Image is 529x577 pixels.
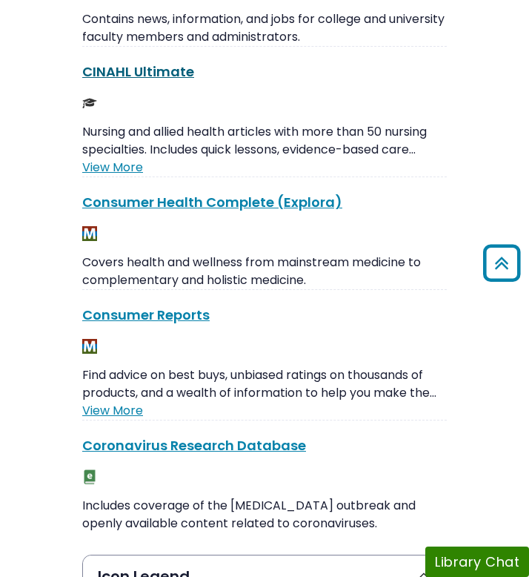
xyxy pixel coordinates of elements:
[82,306,210,324] a: Consumer Reports
[82,469,97,484] img: e-Book
[82,193,342,211] a: Consumer Health Complete (Explora)
[478,251,525,276] a: Back to Top
[82,339,97,354] img: MeL (Michigan electronic Library)
[82,226,97,241] img: MeL (Michigan electronic Library)
[82,10,447,46] p: Contains news, information, and jobs for college and university faculty members and administrators.
[82,123,447,159] p: Nursing and allied health articles with more than 50 nursing specialties. Includes quick lessons,...
[82,497,447,533] p: Includes coverage of the [MEDICAL_DATA] outbreak and openly available content related to coronavi...
[82,62,194,81] a: CINAHL Ultimate
[425,547,529,577] button: Library Chat
[82,96,97,111] img: Scholarly or Peer Reviewed
[82,366,447,402] p: Find advice on best buys, unbiased ratings on thousands of products, and a wealth of information ...
[82,254,447,289] p: Covers health and wellness from mainstream medicine to complementary and holistic medicine.
[82,436,306,455] a: Coronavirus Research Database
[82,159,143,176] a: View More
[82,402,143,419] a: View More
